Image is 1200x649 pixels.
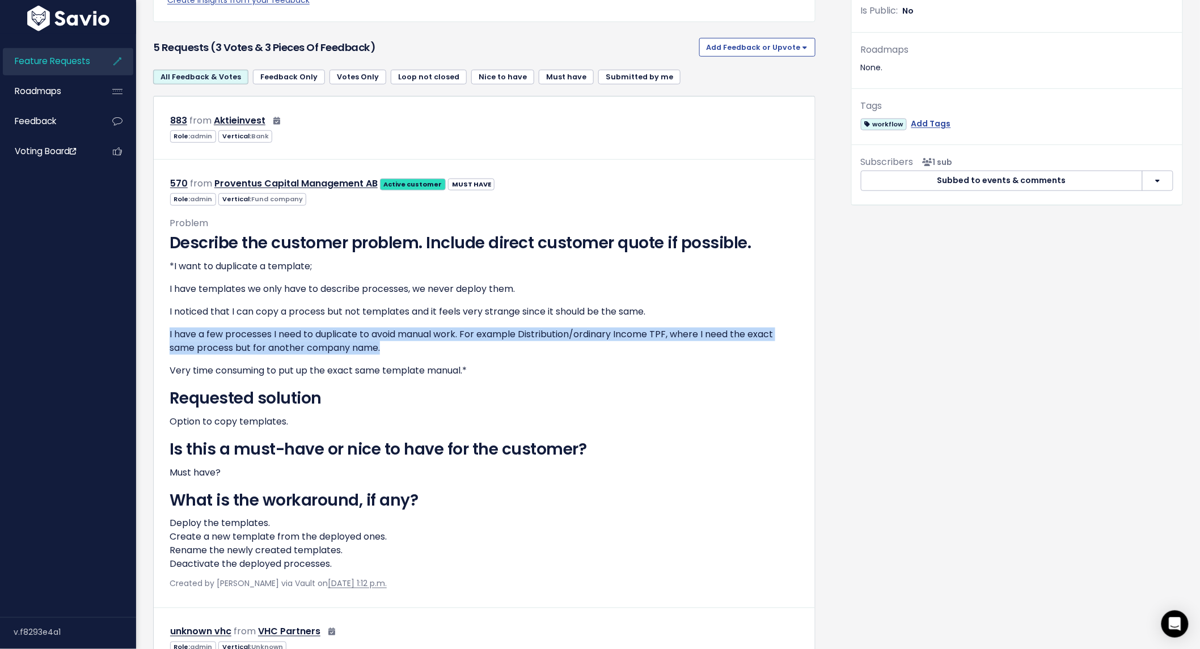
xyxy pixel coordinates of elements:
[539,70,594,84] a: Must have
[911,117,951,131] a: Add Tags
[3,48,94,74] a: Feature Requests
[861,118,907,130] span: workflow
[15,145,76,157] span: Voting Board
[15,115,56,127] span: Feedback
[170,193,216,205] span: Role:
[170,282,799,296] p: I have templates we only have to describe processes, we never deploy them.
[1161,610,1189,638] div: Open Intercom Messenger
[598,70,681,84] a: Submitted by me
[170,625,231,638] a: unknown vhc
[699,38,816,56] button: Add Feedback or Upvote
[861,42,1173,58] div: Roadmaps
[903,5,914,16] span: No
[170,114,187,127] a: 883
[15,85,61,97] span: Roadmaps
[251,194,303,203] span: Fund company
[861,98,1173,114] div: Tags
[3,138,94,164] a: Voting Board
[170,438,799,461] h2: Is this a must-have or nice to have for the customer?
[253,70,325,84] a: Feedback Only
[170,231,799,255] h2: Describe the customer problem. Include direct customer quote if possible.
[170,387,799,410] h2: Requested solution
[218,130,272,142] span: Vertical:
[861,117,907,131] a: workflow
[170,415,799,429] p: Option to copy templates.
[214,177,378,190] a: Proventus Capital Management AB
[191,132,213,141] span: admin
[214,114,265,127] a: Aktieinvest
[24,6,112,31] img: logo-white.9d6f32f41409.svg
[170,489,799,512] h2: What is the workaround, if any?
[189,114,212,127] span: from
[391,70,467,84] a: Loop not closed
[329,70,386,84] a: Votes Only
[918,156,953,168] span: <p><strong>Subscribers</strong><br><br> - Kestutis Vansavicius<br> </p>
[861,171,1143,191] button: Subbed to events & comments
[170,217,208,230] span: Problem
[384,180,442,189] strong: Active customer
[14,618,136,647] div: v.f8293e4a1
[3,78,94,104] a: Roadmaps
[153,70,248,84] a: All Feedback & Votes
[170,517,799,571] p: Deploy the templates. Create a new template from the deployed ones. Rename the newly created temp...
[258,625,320,638] a: VHC Partners
[170,130,216,142] span: Role:
[153,40,695,56] h3: 5 Requests (3 Votes & 3 pieces of Feedback)
[3,108,94,134] a: Feedback
[328,578,387,589] a: [DATE] 1:12 p.m.
[861,4,898,17] span: Is Public:
[861,61,1173,75] div: None.
[15,55,90,67] span: Feature Requests
[190,177,212,190] span: from
[170,364,799,377] p: Very time consuming to put up the exact same template manual.*
[452,180,491,189] strong: MUST HAVE
[170,305,799,319] p: I noticed that I can copy a process but not templates and it feels very strange since it should b...
[170,260,799,273] p: *I want to duplicate a template;
[191,194,213,203] span: admin
[234,625,256,638] span: from
[861,155,914,168] span: Subscribers
[471,70,534,84] a: Nice to have
[170,177,188,190] a: 570
[170,466,799,480] p: Must have?
[170,578,387,589] span: Created by [PERSON_NAME] via Vault on
[170,328,799,355] p: I have a few processes I need to duplicate to avoid manual work. For example Distribution/ordinar...
[251,132,269,141] span: Bank
[218,193,306,205] span: Vertical:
